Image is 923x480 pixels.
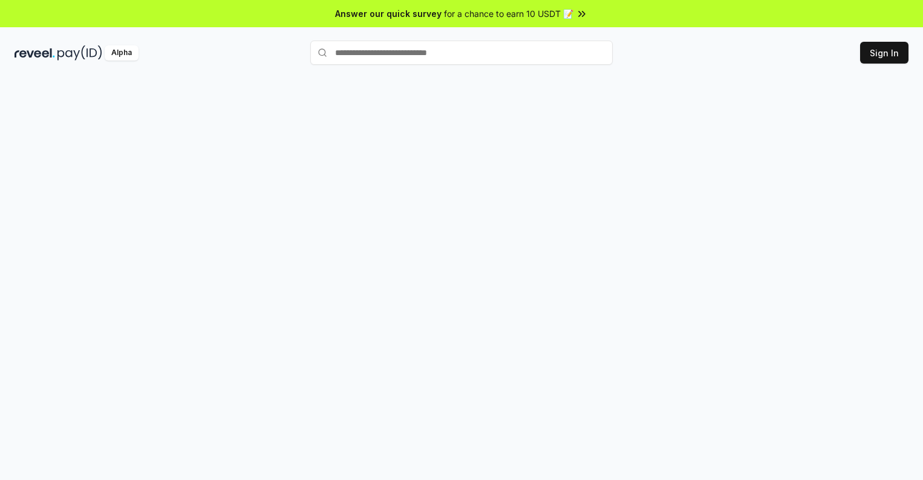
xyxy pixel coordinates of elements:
[335,7,442,20] span: Answer our quick survey
[57,45,102,61] img: pay_id
[105,45,139,61] div: Alpha
[444,7,573,20] span: for a chance to earn 10 USDT 📝
[15,45,55,61] img: reveel_dark
[860,42,908,64] button: Sign In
